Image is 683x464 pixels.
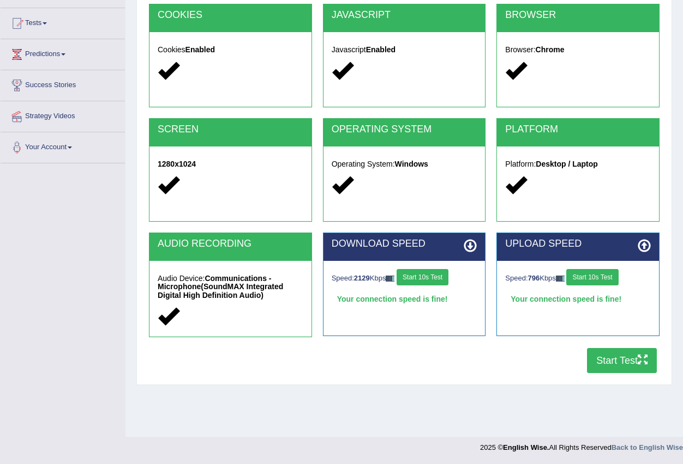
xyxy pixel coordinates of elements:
[158,124,303,135] h2: SCREEN
[612,443,683,451] a: Back to English Wise
[505,269,651,288] div: Speed: Kbps
[366,45,396,54] strong: Enabled
[332,269,477,288] div: Speed: Kbps
[158,274,283,300] strong: Communications - Microphone(SoundMAX Integrated Digital High Definition Audio)
[505,10,651,21] h2: BROWSER
[528,274,540,282] strong: 796
[332,291,477,307] div: Your connection speed is fine!
[1,101,125,129] a: Strategy Videos
[158,239,303,249] h2: AUDIO RECORDING
[158,274,303,300] h5: Audio Device:
[185,45,215,54] strong: Enabled
[1,8,125,35] a: Tests
[556,276,565,282] img: ajax-loader-fb-connection.gif
[332,124,477,135] h2: OPERATING SYSTEM
[566,269,618,285] button: Start 10s Test
[332,160,477,168] h5: Operating System:
[158,46,303,54] h5: Cookies
[505,160,651,168] h5: Platform:
[587,348,657,373] button: Start Test
[386,276,394,282] img: ajax-loader-fb-connection.gif
[480,437,683,453] div: 2025 © All Rights Reserved
[1,132,125,160] a: Your Account
[1,70,125,97] a: Success Stories
[332,10,477,21] h2: JAVASCRIPT
[332,46,477,54] h5: Javascript
[536,45,565,54] strong: Chrome
[158,10,303,21] h2: COOKIES
[1,39,125,66] a: Predictions
[505,291,651,307] div: Your connection speed is fine!
[505,46,651,54] h5: Browser:
[395,160,428,168] strong: Windows
[354,274,370,282] strong: 2129
[158,160,196,168] strong: 1280x1024
[332,239,477,249] h2: DOWNLOAD SPEED
[397,269,448,285] button: Start 10s Test
[536,160,598,168] strong: Desktop / Laptop
[503,443,549,451] strong: English Wise.
[505,124,651,135] h2: PLATFORM
[505,239,651,249] h2: UPLOAD SPEED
